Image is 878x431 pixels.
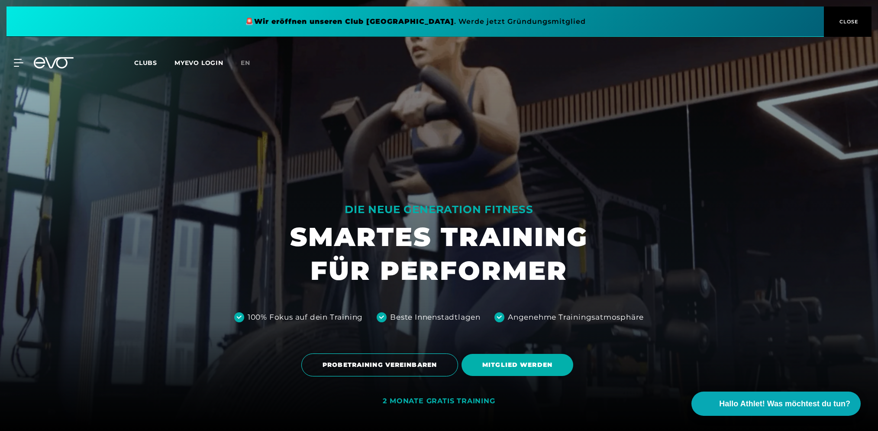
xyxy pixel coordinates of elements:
div: DIE NEUE GENERATION FITNESS [290,203,588,217]
a: MITGLIED WERDEN [462,347,577,382]
a: MYEVO LOGIN [174,59,223,67]
span: CLOSE [837,18,859,26]
span: Clubs [134,59,157,67]
div: Beste Innenstadtlagen [390,312,481,323]
h1: SMARTES TRAINING FÜR PERFORMER [290,220,588,288]
button: CLOSE [824,6,872,37]
span: Hallo Athlet! Was möchtest du tun? [719,398,850,410]
a: en [241,58,261,68]
div: Angenehme Trainingsatmosphäre [508,312,644,323]
span: MITGLIED WERDEN [482,360,552,369]
button: Hallo Athlet! Was möchtest du tun? [691,392,861,416]
a: Clubs [134,58,174,67]
div: 100% Fokus auf dein Training [248,312,363,323]
a: PROBETRAINING VEREINBAREN [301,347,462,383]
div: 2 MONATE GRATIS TRAINING [383,397,495,406]
span: en [241,59,250,67]
span: PROBETRAINING VEREINBAREN [323,360,437,369]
